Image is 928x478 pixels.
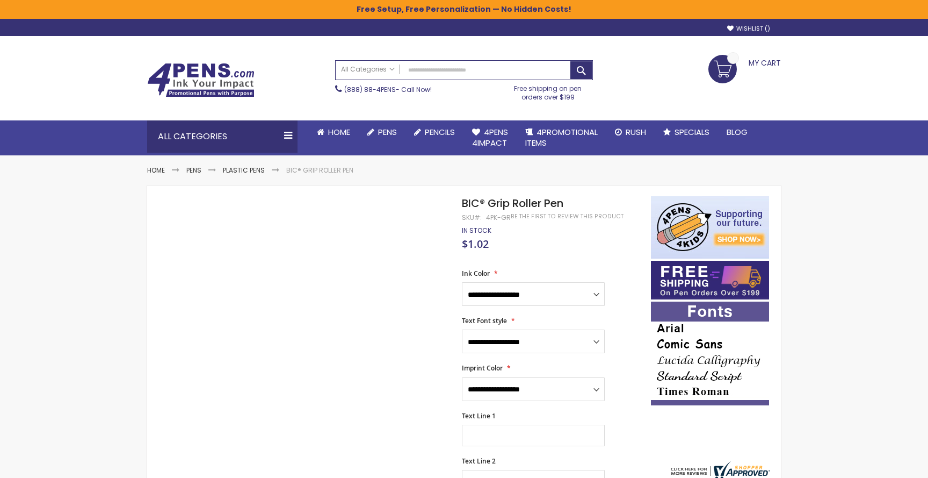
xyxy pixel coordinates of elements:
[147,166,165,175] a: Home
[462,269,490,278] span: Ink Color
[308,120,359,144] a: Home
[651,261,769,299] img: Free shipping on orders over $199
[378,126,397,138] span: Pens
[727,25,770,33] a: Wishlist
[462,226,491,235] span: In stock
[651,302,769,405] img: font-personalization-examples
[655,120,718,144] a: Specials
[675,126,709,138] span: Specials
[341,65,395,74] span: All Categories
[462,411,496,420] span: Text Line 1
[462,196,563,211] span: BIC® Grip Roller Pen
[147,120,298,153] div: All Categories
[727,126,748,138] span: Blog
[462,456,496,466] span: Text Line 2
[651,196,769,259] img: 4pens 4 kids
[344,85,432,94] span: - Call Now!
[511,212,624,220] a: Be the first to review this product
[223,166,265,175] a: Plastic Pens
[359,120,405,144] a: Pens
[718,120,756,144] a: Blog
[525,126,598,148] span: 4PROMOTIONAL ITEMS
[328,126,350,138] span: Home
[186,166,201,175] a: Pens
[517,120,606,155] a: 4PROMOTIONALITEMS
[405,120,463,144] a: Pencils
[626,126,646,138] span: Rush
[462,363,503,373] span: Imprint Color
[425,126,455,138] span: Pencils
[486,213,511,222] div: 4PK-GR
[462,316,507,325] span: Text Font style
[606,120,655,144] a: Rush
[462,226,491,235] div: Availability
[147,63,255,97] img: 4Pens Custom Pens and Promotional Products
[463,120,517,155] a: 4Pens4impact
[336,61,400,79] a: All Categories
[344,85,396,94] a: (888) 88-4PENS
[503,80,593,102] div: Free shipping on pen orders over $199
[462,213,482,222] strong: SKU
[286,166,353,175] li: BIC® Grip Roller Pen
[462,237,489,251] span: $1.02
[472,126,508,148] span: 4Pens 4impact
